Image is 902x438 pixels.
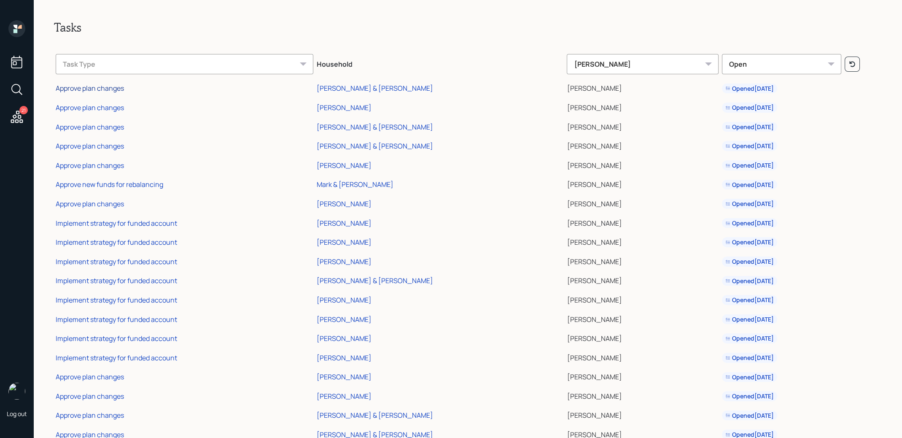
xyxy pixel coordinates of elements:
[725,392,774,400] div: Opened [DATE]
[725,315,774,324] div: Opened [DATE]
[317,392,372,401] div: [PERSON_NAME]
[56,141,124,151] div: Approve plan changes
[56,219,177,228] div: Implement strategy for funded account
[56,103,124,112] div: Approve plan changes
[725,200,774,208] div: Opened [DATE]
[56,161,124,170] div: Approve plan changes
[565,366,720,386] td: [PERSON_NAME]
[725,142,774,150] div: Opened [DATE]
[317,122,433,132] div: [PERSON_NAME] & [PERSON_NAME]
[56,372,124,381] div: Approve plan changes
[56,295,177,305] div: Implement strategy for funded account
[317,295,372,305] div: [PERSON_NAME]
[565,212,720,232] td: [PERSON_NAME]
[567,54,719,74] div: [PERSON_NAME]
[725,123,774,131] div: Opened [DATE]
[317,411,433,420] div: [PERSON_NAME] & [PERSON_NAME]
[565,385,720,405] td: [PERSON_NAME]
[317,372,372,381] div: [PERSON_NAME]
[565,308,720,328] td: [PERSON_NAME]
[565,405,720,424] td: [PERSON_NAME]
[56,315,177,324] div: Implement strategy for funded account
[725,334,774,343] div: Opened [DATE]
[722,54,841,74] div: Open
[56,199,124,208] div: Approve plan changes
[56,276,177,285] div: Implement strategy for funded account
[317,141,433,151] div: [PERSON_NAME] & [PERSON_NAME]
[317,353,372,362] div: [PERSON_NAME]
[565,270,720,289] td: [PERSON_NAME]
[565,347,720,366] td: [PERSON_NAME]
[565,174,720,193] td: [PERSON_NAME]
[7,410,27,418] div: Log out
[54,20,882,35] h2: Tasks
[317,103,372,112] div: [PERSON_NAME]
[315,48,565,78] th: Household
[317,257,372,266] div: [PERSON_NAME]
[8,383,25,400] img: treva-nostdahl-headshot.png
[317,276,433,285] div: [PERSON_NAME] & [PERSON_NAME]
[56,238,177,247] div: Implement strategy for funded account
[317,334,372,343] div: [PERSON_NAME]
[725,103,774,112] div: Opened [DATE]
[317,199,372,208] div: [PERSON_NAME]
[565,116,720,135] td: [PERSON_NAME]
[725,84,774,93] div: Opened [DATE]
[56,84,124,93] div: Approve plan changes
[56,122,124,132] div: Approve plan changes
[56,180,163,189] div: Approve new funds for rebalancing
[56,411,124,420] div: Approve plan changes
[725,373,774,381] div: Opened [DATE]
[19,106,28,114] div: 21
[725,238,774,246] div: Opened [DATE]
[565,251,720,270] td: [PERSON_NAME]
[565,135,720,154] td: [PERSON_NAME]
[725,354,774,362] div: Opened [DATE]
[725,411,774,420] div: Opened [DATE]
[725,219,774,227] div: Opened [DATE]
[725,296,774,304] div: Opened [DATE]
[317,180,393,189] div: Mark & [PERSON_NAME]
[317,315,372,324] div: [PERSON_NAME]
[565,327,720,347] td: [PERSON_NAME]
[317,238,372,247] div: [PERSON_NAME]
[317,161,372,170] div: [PERSON_NAME]
[56,54,313,74] div: Task Type
[565,97,720,116] td: [PERSON_NAME]
[725,181,774,189] div: Opened [DATE]
[56,353,177,362] div: Implement strategy for funded account
[725,161,774,170] div: Opened [DATE]
[56,257,177,266] div: Implement strategy for funded account
[317,219,372,228] div: [PERSON_NAME]
[565,231,720,251] td: [PERSON_NAME]
[56,334,177,343] div: Implement strategy for funded account
[565,154,720,174] td: [PERSON_NAME]
[725,277,774,285] div: Opened [DATE]
[565,193,720,212] td: [PERSON_NAME]
[565,78,720,97] td: [PERSON_NAME]
[317,84,433,93] div: [PERSON_NAME] & [PERSON_NAME]
[725,257,774,266] div: Opened [DATE]
[565,289,720,308] td: [PERSON_NAME]
[56,392,124,401] div: Approve plan changes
